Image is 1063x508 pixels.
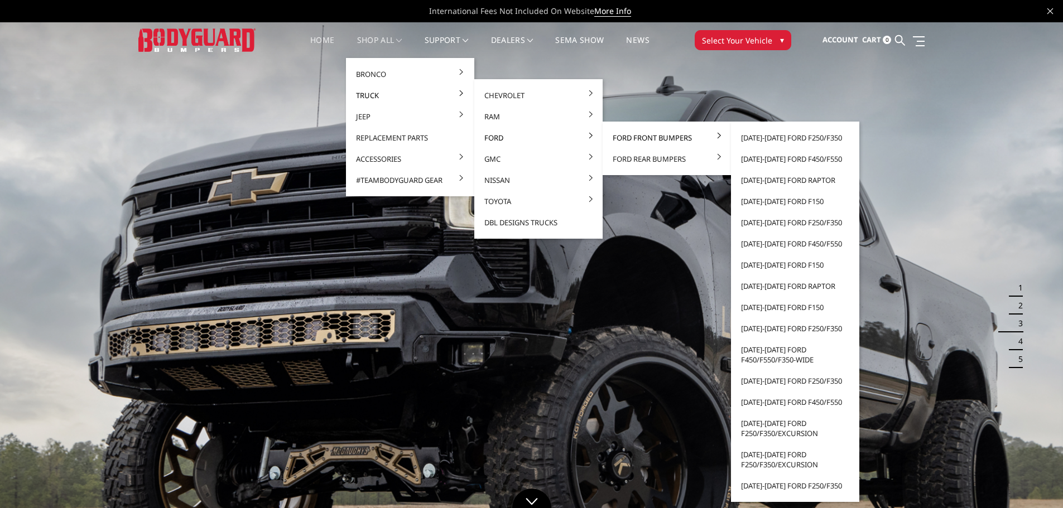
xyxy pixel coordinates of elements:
[479,170,598,191] a: Nissan
[350,170,470,191] a: #TeamBodyguard Gear
[310,36,334,58] a: Home
[350,106,470,127] a: Jeep
[479,106,598,127] a: Ram
[479,191,598,212] a: Toyota
[1012,315,1023,332] button: 3 of 5
[479,212,598,233] a: DBL Designs Trucks
[479,85,598,106] a: Chevrolet
[735,391,855,413] a: [DATE]-[DATE] Ford F450/F550
[780,34,784,46] span: ▾
[735,275,855,297] a: [DATE]-[DATE] Ford Raptor
[735,413,855,444] a: [DATE]-[DATE] Ford F250/F350/Excursion
[822,35,858,45] span: Account
[735,170,855,191] a: [DATE]-[DATE] Ford Raptor
[862,25,891,55] a: Cart 0
[1012,350,1023,368] button: 5 of 5
[512,488,551,508] a: Click to Down
[735,318,855,339] a: [DATE]-[DATE] Ford F250/F350
[1007,454,1063,508] iframe: Chat Widget
[735,191,855,212] a: [DATE]-[DATE] Ford F150
[607,127,727,148] a: Ford Front Bumpers
[491,36,533,58] a: Dealers
[735,127,855,148] a: [DATE]-[DATE] Ford F250/F350
[425,36,469,58] a: Support
[735,444,855,475] a: [DATE]-[DATE] Ford F250/F350/Excursion
[735,475,855,496] a: [DATE]-[DATE] Ford F250/F350
[735,254,855,275] a: [DATE]-[DATE] Ford F150
[607,148,727,170] a: Ford Rear Bumpers
[350,148,470,170] a: Accessories
[594,6,631,17] a: More Info
[735,212,855,233] a: [DATE]-[DATE] Ford F250/F350
[735,148,855,170] a: [DATE]-[DATE] Ford F450/F550
[350,85,470,106] a: Truck
[357,36,402,58] a: shop all
[1012,332,1023,350] button: 4 of 5
[1012,297,1023,315] button: 2 of 5
[350,127,470,148] a: Replacement Parts
[735,370,855,391] a: [DATE]-[DATE] Ford F250/F350
[883,36,891,44] span: 0
[695,30,791,50] button: Select Your Vehicle
[735,297,855,318] a: [DATE]-[DATE] Ford F150
[555,36,604,58] a: SEMA Show
[479,127,598,148] a: Ford
[350,64,470,85] a: Bronco
[735,339,855,370] a: [DATE]-[DATE] Ford F450/F550/F350-wide
[138,28,256,51] img: BODYGUARD BUMPERS
[479,148,598,170] a: GMC
[626,36,649,58] a: News
[702,35,772,46] span: Select Your Vehicle
[1012,279,1023,297] button: 1 of 5
[822,25,858,55] a: Account
[862,35,881,45] span: Cart
[735,233,855,254] a: [DATE]-[DATE] Ford F450/F550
